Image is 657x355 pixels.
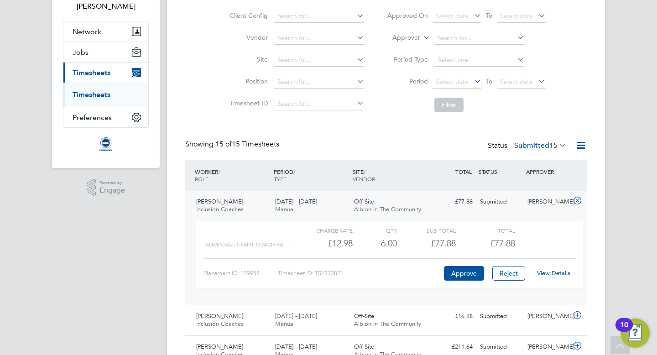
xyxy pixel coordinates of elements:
span: Select date [436,12,469,20]
a: View Details [537,269,570,277]
div: Total [456,225,515,236]
button: Reject [492,266,525,281]
span: [PERSON_NAME] [196,198,243,205]
span: [DATE] - [DATE] [275,343,317,350]
a: Timesheets [73,90,110,99]
span: ROLE [195,175,209,183]
span: To [483,75,495,87]
input: Search for... [274,32,364,45]
div: PERIOD [271,163,350,187]
div: Showing [185,140,281,149]
div: [PERSON_NAME] [524,309,571,324]
div: Sub Total [397,225,456,236]
span: Albion In The Community [354,320,421,328]
button: Approve [444,266,484,281]
span: Select date [500,78,533,86]
div: Status [488,140,568,152]
div: £16.28 [429,309,476,324]
span: Off-Site [354,343,374,350]
div: 10 [620,325,628,337]
span: Daniel Garrett [63,1,149,12]
span: Admin/Assistant Coach rat… [205,241,292,248]
div: Timesheet ID: TS1832821 [278,266,442,281]
label: Submitted [514,141,567,150]
label: Site [227,55,268,63]
div: Timesheets [63,83,148,107]
input: Search for... [434,32,524,45]
div: [PERSON_NAME] [524,194,571,209]
button: Jobs [63,42,148,62]
span: [PERSON_NAME] [196,312,243,320]
span: Preferences [73,113,112,122]
label: Approved On [387,11,428,20]
input: Search for... [274,10,364,23]
div: Submitted [476,339,524,355]
span: TYPE [274,175,287,183]
span: Inclusion Coaches [196,205,244,213]
input: Search for... [274,54,364,67]
button: Preferences [63,107,148,127]
label: Timesheet ID [227,99,268,107]
span: 15 [549,141,558,150]
div: Placement ID: 179958 [203,266,278,281]
button: Filter [434,98,464,112]
span: To [483,10,495,21]
span: Engage [99,187,125,194]
label: Client Config [227,11,268,20]
span: Manual [275,205,295,213]
span: [DATE] - [DATE] [275,198,317,205]
span: Jobs [73,48,89,57]
input: Select one [434,54,524,67]
div: QTY [353,225,397,236]
span: Inclusion Coaches [196,320,244,328]
a: Powered byEngage [87,179,125,196]
label: Approver [379,33,420,42]
div: Submitted [476,309,524,324]
div: £12.98 [294,236,353,251]
div: 6.00 [353,236,397,251]
span: 15 of [215,140,232,149]
button: Open Resource Center, 10 new notifications [620,318,650,348]
span: Powered by [99,179,125,187]
div: £211.64 [429,339,476,355]
div: Submitted [476,194,524,209]
input: Search for... [274,76,364,89]
span: [DATE] - [DATE] [275,312,317,320]
div: Charge rate [294,225,353,236]
span: Off-Site [354,312,374,320]
label: Vendor [227,33,268,42]
div: £77.88 [429,194,476,209]
label: Period [387,77,428,85]
span: VENDOR [353,175,375,183]
div: SITE [350,163,429,187]
span: £77.88 [490,238,515,249]
button: Network [63,21,148,42]
div: WORKER [193,163,271,187]
input: Search for... [274,98,364,110]
span: Select date [436,78,469,86]
span: / [364,168,365,175]
span: TOTAL [455,168,472,175]
span: Select date [500,12,533,20]
span: Timesheets [73,68,110,77]
div: £77.88 [397,236,456,251]
span: / [293,168,295,175]
label: Position [227,77,268,85]
span: Off-Site [354,198,374,205]
span: Manual [275,320,295,328]
button: Timesheets [63,63,148,83]
span: Network [73,27,101,36]
label: Period Type [387,55,428,63]
span: 15 Timesheets [215,140,279,149]
div: APPROVER [524,163,571,180]
div: STATUS [476,163,524,180]
div: [PERSON_NAME] [524,339,571,355]
img: albioninthecommunity-logo-retina.png [99,137,113,151]
a: Go to home page [63,137,149,151]
span: / [218,168,220,175]
span: Albion In The Community [354,205,421,213]
span: [PERSON_NAME] [196,343,243,350]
